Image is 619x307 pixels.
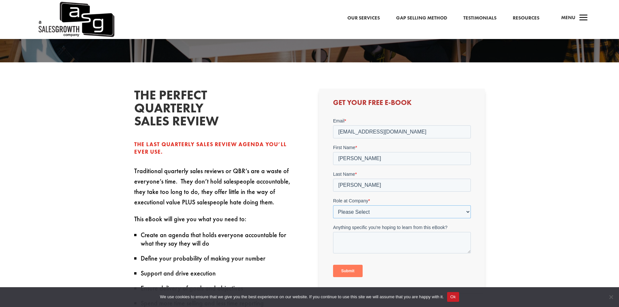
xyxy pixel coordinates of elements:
li: Support and drive execution [141,269,300,277]
a: Resources [513,14,539,22]
h3: Get Your Free E-book [333,99,471,109]
a: Testimonials [463,14,496,22]
span: a [577,12,590,25]
h2: The Perfect quarterly sales review [134,89,232,131]
span: Menu [561,14,575,21]
p: The Last Quarterly Sales Review Agenda You’ll ever use. [134,141,300,156]
span: We use cookies to ensure that we give you the best experience on our website. If you continue to ... [160,294,444,300]
li: Ensure delivery of goals and objectives [141,284,300,292]
button: Ok [447,292,459,302]
iframe: Form 0 [333,118,471,283]
a: Our Services [347,14,380,22]
p: Traditional quarterly sales reviews or QBR’s are a waste of everyone’s time. They don’t hold sale... [134,166,300,214]
a: Gap Selling Method [396,14,447,22]
li: Define your probability of making your number [141,254,300,262]
li: Create an agenda that holds everyone accountable for what they say they will do [141,231,300,248]
p: This eBook will give you what you need to: [134,214,300,231]
span: No [608,294,614,300]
